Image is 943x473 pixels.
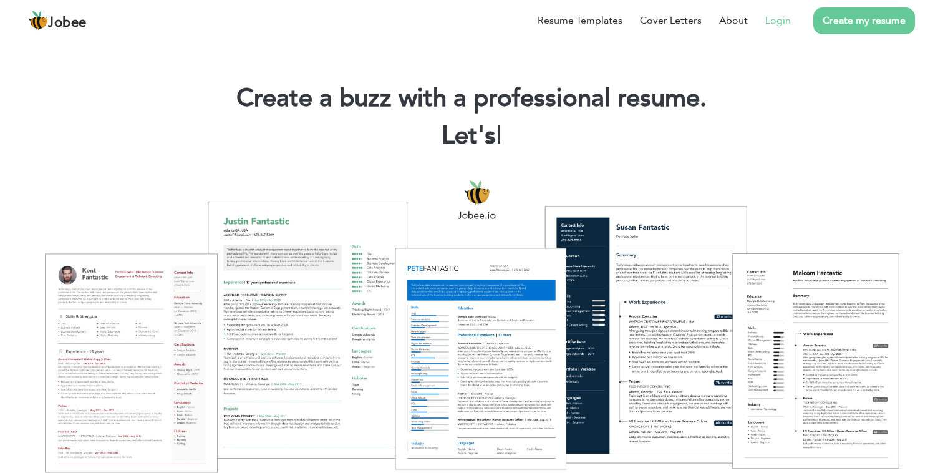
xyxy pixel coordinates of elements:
span: | [496,119,502,153]
a: Jobee [28,11,87,31]
a: Resume Templates [538,13,622,28]
a: Cover Letters [640,13,702,28]
h2: Let's [19,120,924,152]
a: Login [765,13,791,28]
span: Jobee [48,16,87,30]
a: Create my resume [813,7,915,34]
h1: Create a buzz with a professional resume. [19,82,924,115]
img: jobee.io [28,11,48,31]
a: About [719,13,748,28]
